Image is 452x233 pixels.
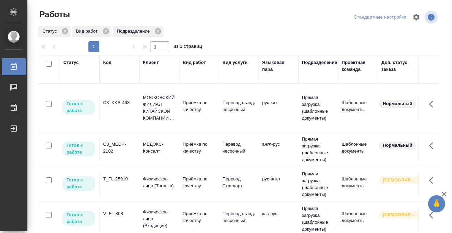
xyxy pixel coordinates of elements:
[103,210,136,217] div: V_FL-808
[298,91,338,125] td: Прямая загрузка (шаблонные документы)
[66,211,91,225] p: Готов к работе
[66,142,91,156] p: Готов к работе
[143,94,176,122] p: МОСКОВСКИЙ ФИЛИАЛ КИТАЙСКОЙ КОМПАНИИ ...
[143,176,176,189] p: Физическое лицо (Таганка)
[62,210,96,226] div: Исполнитель может приступить к работе
[103,176,136,182] div: T_FL-25910
[183,59,206,66] div: Вид работ
[383,177,417,184] p: [DEMOGRAPHIC_DATA]
[352,12,408,23] div: split button
[38,9,70,20] span: Работы
[342,59,375,73] div: Проектная команда
[103,141,136,155] div: C3_MEDK-2102
[117,28,152,35] p: Подразделение
[42,28,59,35] p: Статус
[381,59,417,73] div: Доп. статус заказа
[425,137,441,154] button: Здесь прячутся важные кнопки
[428,195,445,212] button: 🙏
[425,172,441,189] button: Здесь прячутся важные кнопки
[302,59,337,66] div: Подразделение
[425,96,441,112] button: Здесь прячутся важные кнопки
[222,59,248,66] div: Вид услуги
[103,59,111,66] div: Код
[63,59,79,66] div: Статус
[259,207,298,231] td: каз-рус
[262,59,295,73] div: Языковая пара
[338,137,378,162] td: Шаблонные документы
[103,99,136,106] div: C3_KKS-463
[259,172,298,196] td: рус-англ
[298,167,338,201] td: Прямая загрузка (шаблонные документы)
[425,207,441,223] button: Здесь прячутся важные кнопки
[183,176,216,189] p: Приёмка по качеству
[183,210,216,224] p: Приёмка по качеству
[76,28,100,35] p: Вид работ
[383,142,412,149] p: Нормальный
[222,210,255,224] p: Перевод станд. несрочный
[173,42,202,52] span: из 1 страниц
[222,99,255,113] p: Перевод станд. несрочный
[338,207,378,231] td: Шаблонные документы
[408,9,425,25] span: Настроить таблицу
[383,211,417,218] p: [DEMOGRAPHIC_DATA]
[425,11,439,24] span: Посмотреть информацию
[66,100,91,114] p: Готов к работе
[338,96,378,120] td: Шаблонные документы
[143,209,176,229] p: Физическое лицо (Входящие)
[62,99,96,115] div: Исполнитель может приступить к работе
[183,141,216,155] p: Приёмка по качеству
[143,141,176,155] p: МЕДЭКС-Консалт
[38,26,71,37] div: Статус
[113,26,163,37] div: Подразделение
[431,197,442,211] span: 🙏
[222,176,255,189] p: Перевод Стандарт
[72,26,111,37] div: Вид работ
[62,141,96,157] div: Исполнитель может приступить к работе
[383,100,412,107] p: Нормальный
[143,59,159,66] div: Клиент
[222,141,255,155] p: Перевод несрочный
[298,132,338,167] td: Прямая загрузка (шаблонные документы)
[66,177,91,190] p: Готов к работе
[259,96,298,120] td: рус-кит
[259,137,298,162] td: англ-рус
[183,99,216,113] p: Приёмка по качеству
[62,176,96,192] div: Исполнитель может приступить к работе
[338,172,378,196] td: Шаблонные документы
